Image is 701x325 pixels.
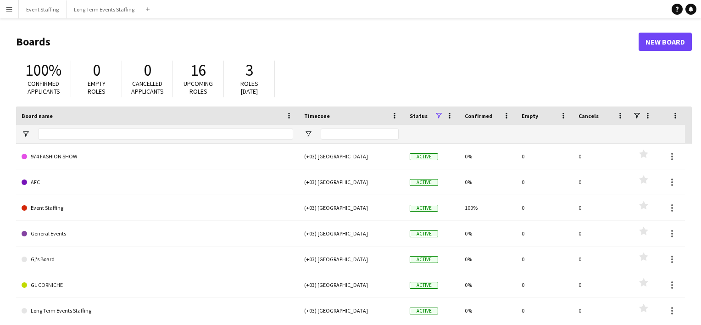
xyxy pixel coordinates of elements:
[459,144,516,169] div: 0%
[573,144,630,169] div: 0
[465,112,493,119] span: Confirmed
[459,195,516,220] div: 100%
[304,130,312,138] button: Open Filter Menu
[410,205,438,212] span: Active
[459,169,516,195] div: 0%
[28,79,60,95] span: Confirmed applicants
[459,247,516,272] div: 0%
[410,308,438,314] span: Active
[304,112,330,119] span: Timezone
[299,169,404,195] div: (+03) [GEOGRAPHIC_DATA]
[573,272,630,297] div: 0
[573,195,630,220] div: 0
[38,129,293,140] input: Board name Filter Input
[190,60,206,80] span: 16
[459,298,516,323] div: 0%
[299,247,404,272] div: (+03) [GEOGRAPHIC_DATA]
[22,112,53,119] span: Board name
[22,130,30,138] button: Open Filter Menu
[573,247,630,272] div: 0
[516,221,573,246] div: 0
[88,79,106,95] span: Empty roles
[16,35,639,49] h1: Boards
[22,272,293,298] a: GL CORNICHE
[299,272,404,297] div: (+03) [GEOGRAPHIC_DATA]
[299,195,404,220] div: (+03) [GEOGRAPHIC_DATA]
[299,144,404,169] div: (+03) [GEOGRAPHIC_DATA]
[22,169,293,195] a: AFC
[516,144,573,169] div: 0
[516,195,573,220] div: 0
[579,112,599,119] span: Cancels
[516,169,573,195] div: 0
[573,221,630,246] div: 0
[22,195,293,221] a: Event Staffing
[410,282,438,289] span: Active
[299,298,404,323] div: (+03) [GEOGRAPHIC_DATA]
[516,298,573,323] div: 0
[93,60,100,80] span: 0
[299,221,404,246] div: (+03) [GEOGRAPHIC_DATA]
[184,79,213,95] span: Upcoming roles
[410,179,438,186] span: Active
[131,79,164,95] span: Cancelled applicants
[22,247,293,272] a: Gj's Board
[25,60,61,80] span: 100%
[639,33,692,51] a: New Board
[522,112,538,119] span: Empty
[144,60,151,80] span: 0
[240,79,258,95] span: Roles [DATE]
[459,221,516,246] div: 0%
[573,298,630,323] div: 0
[410,112,428,119] span: Status
[19,0,67,18] button: Event Staffing
[410,153,438,160] span: Active
[516,247,573,272] div: 0
[410,230,438,237] span: Active
[321,129,399,140] input: Timezone Filter Input
[573,169,630,195] div: 0
[459,272,516,297] div: 0%
[245,60,253,80] span: 3
[516,272,573,297] div: 0
[67,0,142,18] button: Long Term Events Staffing
[22,298,293,324] a: Long Term Events Staffing
[22,144,293,169] a: 974 FASHION SHOW
[410,256,438,263] span: Active
[22,221,293,247] a: General Events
